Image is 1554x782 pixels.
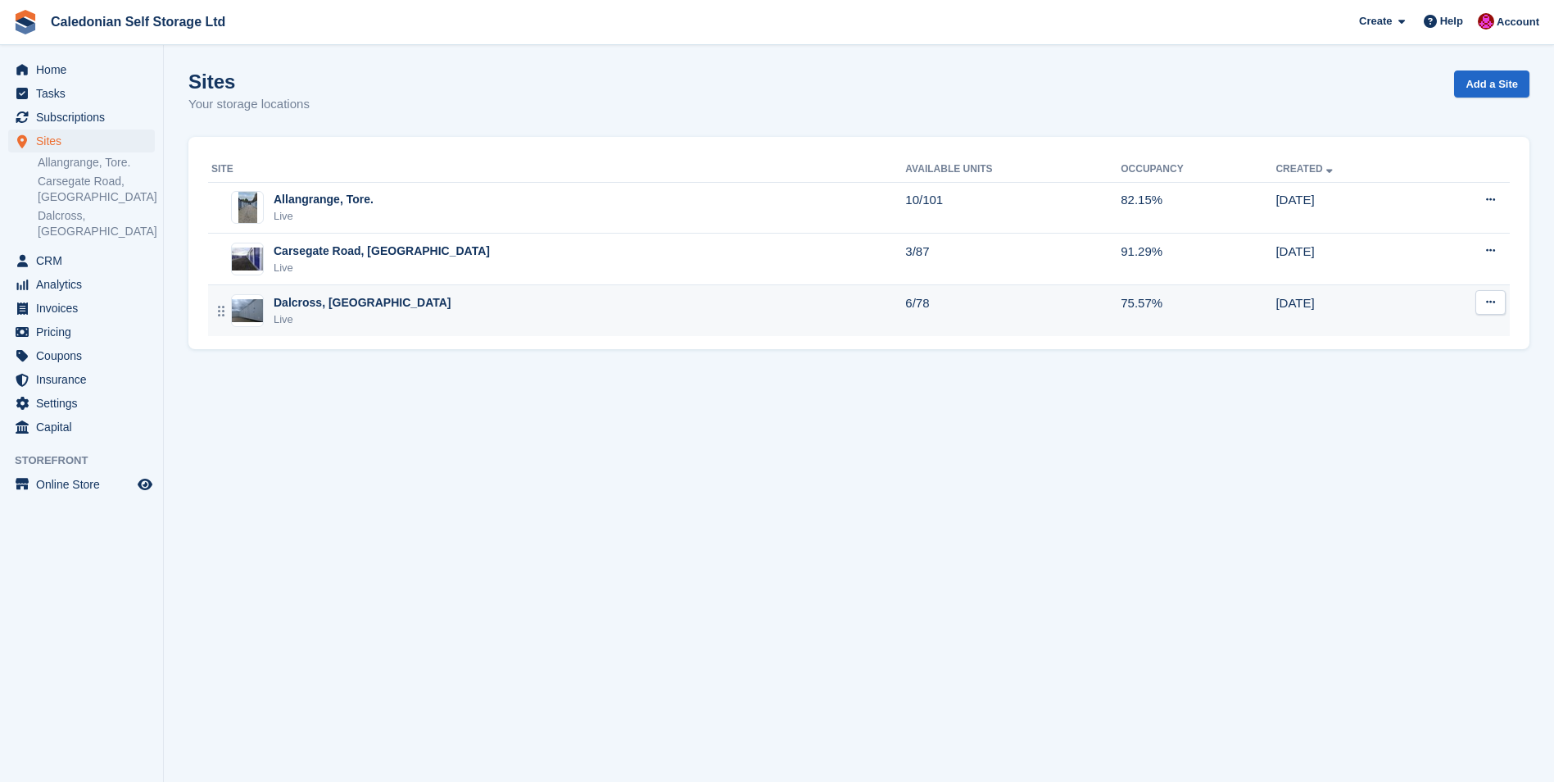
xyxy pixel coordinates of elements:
[274,191,374,208] div: Allangrange, Tore.
[188,70,310,93] h1: Sites
[36,416,134,439] span: Capital
[38,155,155,170] a: Allangrange, Tore.
[905,182,1121,234] td: 10/101
[208,157,905,183] th: Site
[274,260,490,276] div: Live
[8,273,155,296] a: menu
[1478,13,1494,30] img: Donald Mathieson
[8,82,155,105] a: menu
[1121,182,1275,234] td: 82.15%
[274,294,451,311] div: Dalcross, [GEOGRAPHIC_DATA]
[1275,163,1335,175] a: Created
[8,58,155,81] a: menu
[36,344,134,367] span: Coupons
[274,208,374,225] div: Live
[36,297,134,320] span: Invoices
[8,297,155,320] a: menu
[36,273,134,296] span: Analytics
[232,299,263,323] img: Image of Dalcross, Inverness site
[36,392,134,415] span: Settings
[44,8,232,35] a: Caledonian Self Storage Ltd
[8,473,155,496] a: menu
[36,321,134,343] span: Pricing
[13,10,38,34] img: stora-icon-8386f47178a22dfd0bd8f6a31ec36ba5ce8667c1dd55bd0f319d3a0aa187defe.svg
[36,106,134,129] span: Subscriptions
[905,285,1121,336] td: 6/78
[1121,157,1275,183] th: Occupancy
[36,249,134,272] span: CRM
[1454,70,1529,98] a: Add a Site
[8,321,155,343] a: menu
[905,234,1121,285] td: 3/87
[8,249,155,272] a: menu
[36,368,134,391] span: Insurance
[905,157,1121,183] th: Available Units
[36,82,134,105] span: Tasks
[232,248,263,271] img: Image of Carsegate Road, Inverness site
[15,452,163,469] span: Storefront
[1440,13,1463,30] span: Help
[8,416,155,439] a: menu
[36,58,134,81] span: Home
[8,130,155,152] a: menu
[8,344,155,367] a: menu
[1121,285,1275,336] td: 75.57%
[36,130,134,152] span: Sites
[274,311,451,328] div: Live
[8,392,155,415] a: menu
[1497,14,1539,30] span: Account
[1121,234,1275,285] td: 91.29%
[38,174,155,205] a: Carsegate Road, [GEOGRAPHIC_DATA]
[135,475,155,494] a: Preview store
[1359,13,1392,30] span: Create
[38,208,155,239] a: Dalcross, [GEOGRAPHIC_DATA]
[188,95,310,114] p: Your storage locations
[8,106,155,129] a: menu
[1275,182,1424,234] td: [DATE]
[1275,234,1424,285] td: [DATE]
[238,191,257,224] img: Image of Allangrange, Tore. site
[274,243,490,260] div: Carsegate Road, [GEOGRAPHIC_DATA]
[36,473,134,496] span: Online Store
[1275,285,1424,336] td: [DATE]
[8,368,155,391] a: menu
